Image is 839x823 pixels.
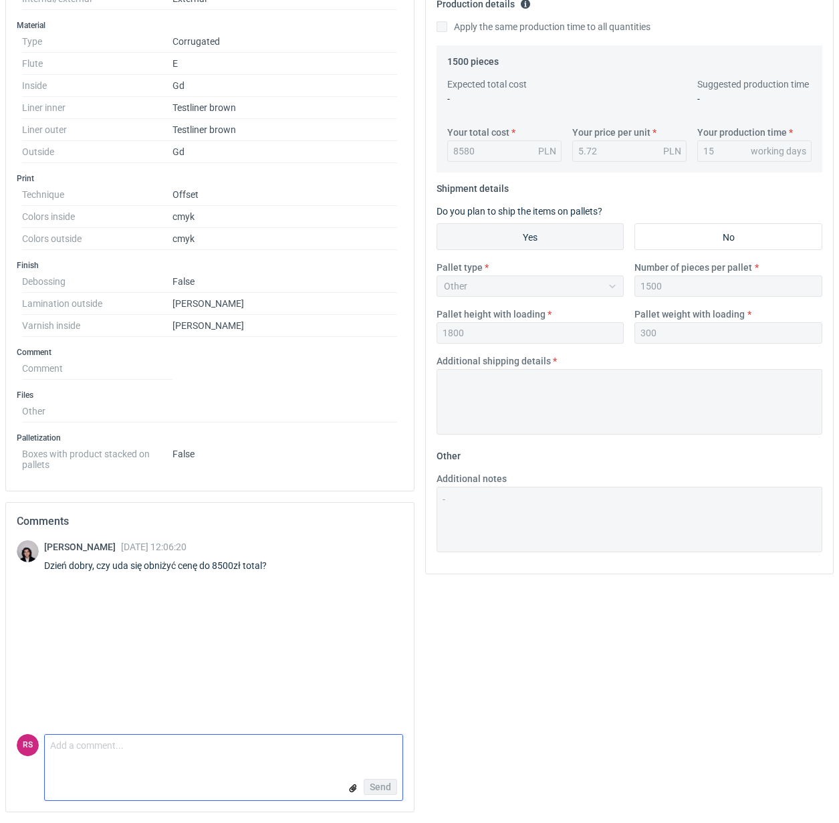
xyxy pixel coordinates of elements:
[697,126,787,139] label: Your production time
[44,559,283,572] div: Dzień dobry, czy uda się obniżyć cenę do 8500zł total?
[17,734,39,756] div: Rafał Stani
[22,271,172,293] dt: Debossing
[17,513,403,530] h2: Comments
[437,487,823,552] textarea: -
[447,126,509,139] label: Your total cost
[172,97,398,119] dd: Testliner brown
[121,542,187,552] span: [DATE] 12:06:20
[697,92,812,106] p: -
[172,75,398,97] dd: Gd
[437,206,602,217] label: Do you plan to ship the items on pallets?
[172,293,398,315] dd: [PERSON_NAME]
[437,472,507,485] label: Additional notes
[22,358,172,380] dt: Comment
[437,20,650,33] label: Apply the same production time to all quantities
[22,31,172,53] dt: Type
[22,228,172,250] dt: Colors outside
[22,184,172,206] dt: Technique
[17,390,403,400] h3: Files
[437,445,461,461] legend: Other
[447,92,562,106] p: -
[22,141,172,163] dt: Outside
[697,78,809,91] label: Suggested production time
[17,347,403,358] h3: Comment
[22,119,172,141] dt: Liner outer
[22,400,172,423] dt: Other
[172,206,398,228] dd: cmyk
[22,293,172,315] dt: Lamination outside
[437,178,509,194] legend: Shipment details
[17,433,403,443] h3: Palletization
[17,260,403,271] h3: Finish
[172,31,398,53] dd: Corrugated
[17,734,39,756] figcaption: RS
[22,75,172,97] dt: Inside
[172,53,398,75] dd: E
[447,78,527,91] label: Expected total cost
[172,141,398,163] dd: Gd
[572,126,650,139] label: Your price per unit
[437,308,546,321] label: Pallet height with loading
[437,261,483,274] label: Pallet type
[22,97,172,119] dt: Liner inner
[172,315,398,337] dd: [PERSON_NAME]
[172,119,398,141] dd: Testliner brown
[172,443,398,470] dd: False
[22,53,172,75] dt: Flute
[447,51,499,67] legend: 1500 pieces
[437,354,551,368] label: Additional shipping details
[17,173,403,184] h3: Print
[751,144,806,158] div: working days
[22,443,172,470] dt: Boxes with product stacked on pallets
[22,315,172,337] dt: Varnish inside
[370,782,391,792] span: Send
[17,540,39,562] img: Sebastian Markut
[634,261,752,274] label: Number of pieces per pallet
[17,20,403,31] h3: Material
[44,542,121,552] span: [PERSON_NAME]
[663,144,681,158] div: PLN
[172,271,398,293] dd: False
[538,144,556,158] div: PLN
[364,779,397,795] button: Send
[22,206,172,228] dt: Colors inside
[172,184,398,206] dd: Offset
[172,228,398,250] dd: cmyk
[634,308,745,321] label: Pallet weight with loading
